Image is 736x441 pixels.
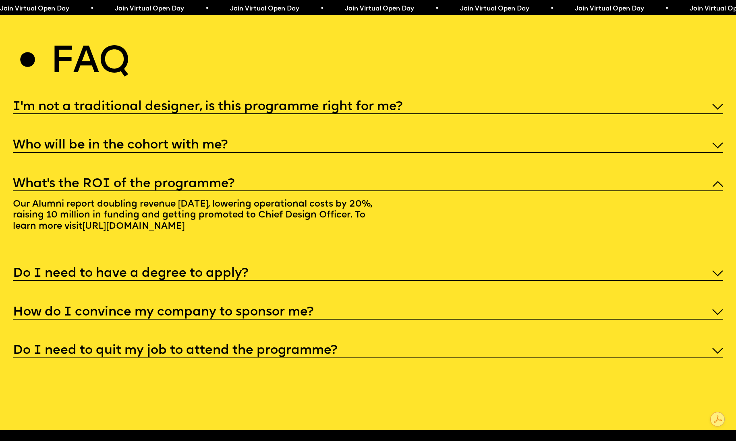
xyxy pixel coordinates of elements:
[13,308,313,316] h5: How do I convince my company to sponsor me?
[80,6,83,12] span: •
[195,6,198,12] span: •
[13,347,337,355] h5: Do I need to quit my job to attend the programme?
[655,6,658,12] span: •
[13,191,381,242] p: Our Alumni report doubling revenue [DATE], lowering operational costs by 20%, raising 10 million ...
[13,180,234,188] h5: What’s the ROI of the programme?
[540,6,543,12] span: •
[77,217,190,236] a: [URL][DOMAIN_NAME]
[13,103,402,111] h5: I'm not a traditional designer, is this programme right for me?
[50,47,129,79] h2: Faq
[425,6,428,12] span: •
[13,141,228,149] h5: Who will be in the cohort with me?
[310,6,313,12] span: •
[13,270,248,278] h5: Do I need to have a degree to apply?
